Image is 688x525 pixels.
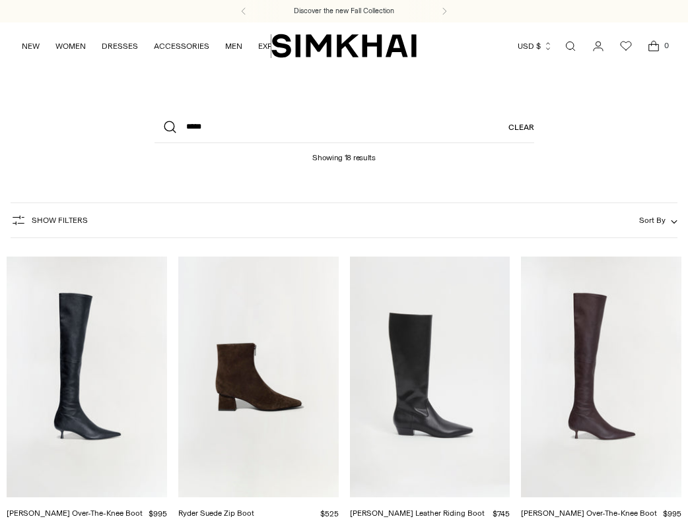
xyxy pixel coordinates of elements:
[258,32,292,61] a: EXPLORE
[518,32,553,61] button: USD $
[22,32,40,61] a: NEW
[271,33,417,59] a: SIMKHAI
[521,257,681,497] a: Joni Leather Over-The-Knee Boot
[350,257,510,497] a: Lowen Leather Riding Boot
[294,6,394,16] a: Discover the new Fall Collection
[613,33,639,59] a: Wishlist
[493,509,510,518] span: $745
[320,509,339,518] span: $525
[32,216,88,225] span: Show Filters
[557,33,584,59] a: Open search modal
[639,216,666,225] span: Sort By
[663,509,681,518] span: $995
[660,40,672,51] span: 0
[7,509,143,518] a: [PERSON_NAME] Over-The-Knee Boot
[102,32,138,61] a: DRESSES
[312,143,376,162] h1: Showing 18 results
[350,509,485,518] a: [PERSON_NAME] Leather Riding Boot
[225,32,242,61] a: MEN
[154,32,209,61] a: ACCESSORIES
[178,509,254,518] a: Ryder Suede Zip Boot
[149,509,167,518] span: $995
[178,257,339,497] a: Ryder Suede Zip Boot
[640,33,667,59] a: Open cart modal
[7,257,167,497] a: Joni Leather Over-The-Knee Boot
[521,509,657,518] a: [PERSON_NAME] Over-The-Knee Boot
[55,32,86,61] a: WOMEN
[639,213,677,228] button: Sort By
[11,210,88,231] button: Show Filters
[585,33,611,59] a: Go to the account page
[155,111,186,143] button: Search
[508,111,534,143] a: Clear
